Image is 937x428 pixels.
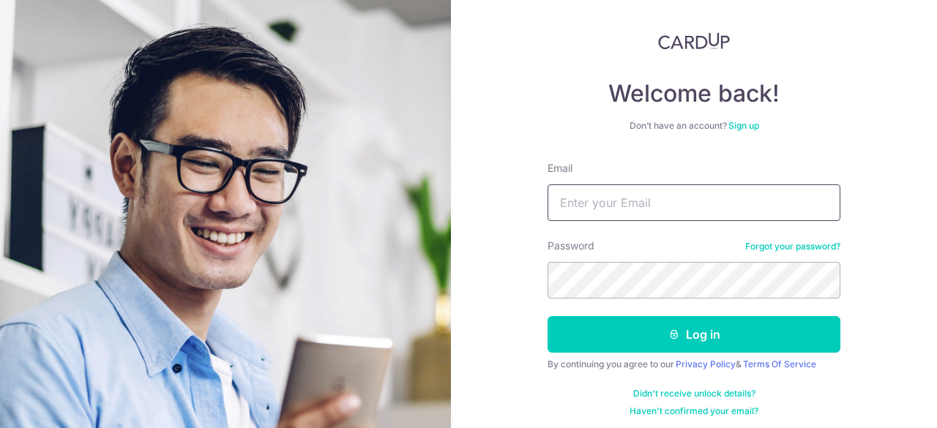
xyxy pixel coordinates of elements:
[676,358,736,369] a: Privacy Policy
[548,184,840,221] input: Enter your Email
[658,32,730,50] img: CardUp Logo
[548,161,572,176] label: Email
[548,316,840,353] button: Log in
[728,120,759,131] a: Sign up
[548,79,840,108] h4: Welcome back!
[548,239,594,253] label: Password
[548,120,840,132] div: Don’t have an account?
[633,388,755,399] a: Didn't receive unlock details?
[743,358,816,369] a: Terms Of Service
[548,358,840,370] div: By continuing you agree to our &
[745,241,840,252] a: Forgot your password?
[630,405,758,417] a: Haven't confirmed your email?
